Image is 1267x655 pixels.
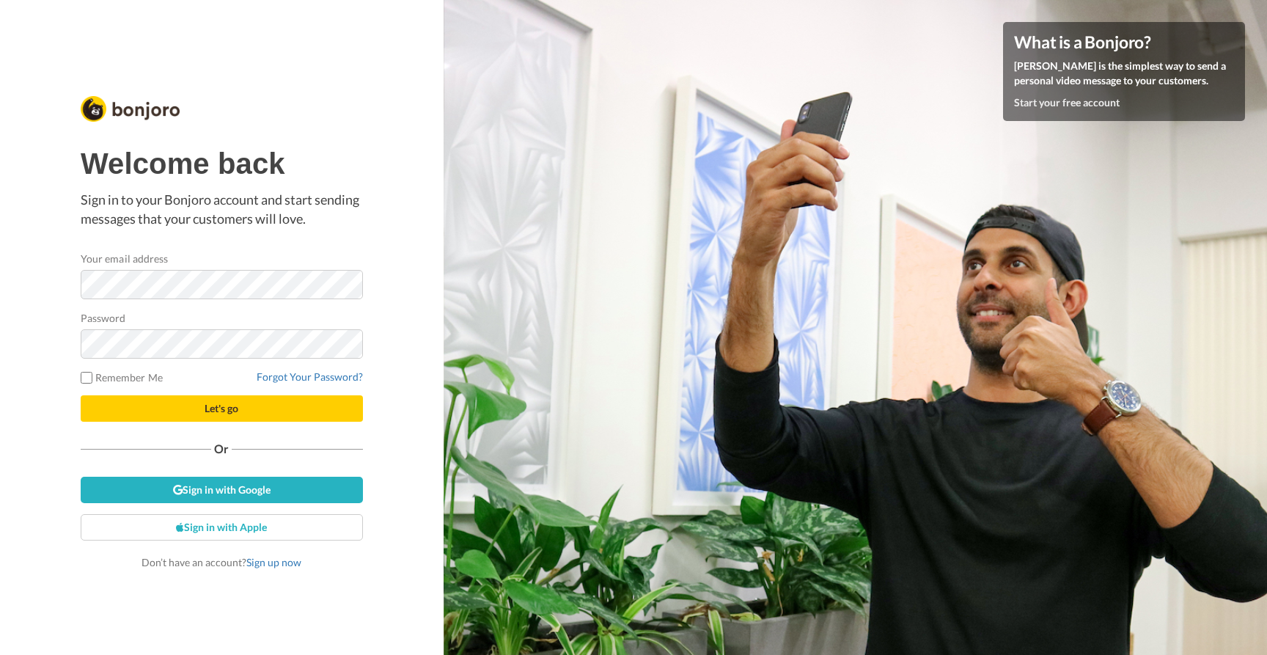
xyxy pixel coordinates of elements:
p: Sign in to your Bonjoro account and start sending messages that your customers will love. [81,191,363,228]
label: Your email address [81,251,168,266]
h1: Welcome back [81,147,363,180]
span: Don’t have an account? [142,556,301,568]
a: Start your free account [1014,96,1120,109]
span: Or [211,444,232,454]
span: Let's go [205,402,238,414]
label: Remember Me [81,370,163,385]
a: Sign in with Google [81,477,363,503]
a: Sign up now [246,556,301,568]
button: Let's go [81,395,363,422]
input: Remember Me [81,372,92,384]
p: [PERSON_NAME] is the simplest way to send a personal video message to your customers. [1014,59,1234,88]
h4: What is a Bonjoro? [1014,33,1234,51]
a: Forgot Your Password? [257,370,363,383]
a: Sign in with Apple [81,514,363,541]
label: Password [81,310,126,326]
